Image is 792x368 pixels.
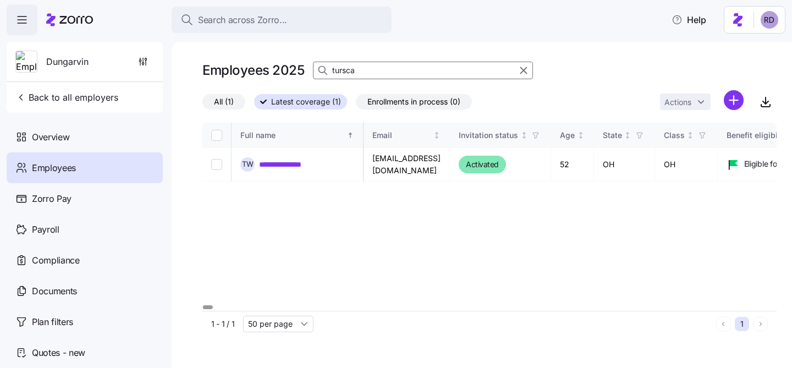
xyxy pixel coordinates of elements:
a: Overview [7,122,163,152]
th: ClassNot sorted [655,123,718,148]
div: Not sorted [433,131,441,139]
div: Invitation status [459,129,518,141]
img: Employer logo [16,51,37,73]
span: Employees [32,161,76,175]
img: 6d862e07fa9c5eedf81a4422c42283ac [761,11,778,29]
div: State [603,129,622,141]
td: OH [594,148,655,182]
span: Enrollments in process (0) [367,95,460,109]
input: Search employees [313,62,533,79]
button: Help [663,9,715,31]
button: Search across Zorro... [172,7,392,33]
div: Not sorted [520,131,528,139]
span: Activated [466,158,499,171]
a: Quotes - new [7,337,163,368]
div: Sorted ascending [346,131,354,139]
svg: add icon [724,90,744,110]
th: EmailNot sorted [364,123,450,148]
button: Next page [754,317,768,331]
a: Employees [7,152,163,183]
span: Zorro Pay [32,192,71,206]
span: Payroll [32,223,59,237]
a: Compliance [7,245,163,276]
th: AgeNot sorted [551,123,594,148]
input: Select record 1 [211,159,222,170]
span: Dungarvin [46,55,89,69]
span: All (1) [214,95,234,109]
span: T W [242,161,254,168]
button: 1 [735,317,749,331]
td: [EMAIL_ADDRESS][DOMAIN_NAME] [364,148,450,182]
div: Class [664,129,685,141]
div: Not sorted [577,131,585,139]
a: Documents [7,276,163,306]
span: Compliance [32,254,80,267]
div: Email [372,129,431,141]
td: OH [655,148,718,182]
span: Documents [32,284,77,298]
button: Actions [660,94,711,110]
div: Not sorted [624,131,631,139]
a: Payroll [7,214,163,245]
a: Plan filters [7,306,163,337]
th: Full nameSorted ascending [232,123,364,148]
th: Invitation statusNot sorted [450,123,551,148]
a: Zorro Pay [7,183,163,214]
input: Select all records [211,130,222,141]
div: Not sorted [686,131,694,139]
th: StateNot sorted [594,123,655,148]
span: Search across Zorro... [198,13,287,27]
span: Latest coverage (1) [271,95,341,109]
span: Back to all employers [15,91,118,104]
span: Actions [664,98,691,106]
span: 1 - 1 / 1 [211,318,234,329]
span: Help [672,13,706,26]
span: Quotes - new [32,346,85,360]
div: Full name [240,129,345,141]
h1: Employees 2025 [202,62,304,79]
span: Overview [32,130,69,144]
button: Back to all employers [11,86,123,108]
span: Plan filters [32,315,73,329]
button: Previous page [716,317,730,331]
div: Age [560,129,575,141]
td: 52 [551,148,594,182]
